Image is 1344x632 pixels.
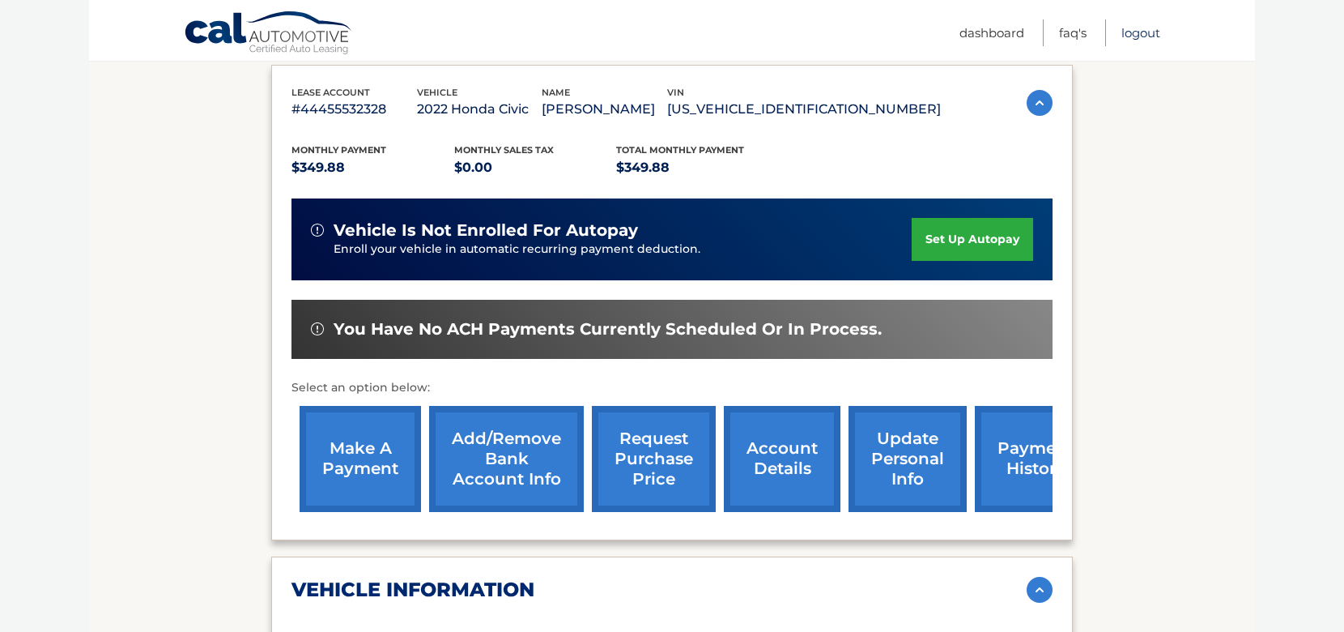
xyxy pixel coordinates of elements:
[454,156,617,179] p: $0.00
[912,218,1033,261] a: set up autopay
[291,156,454,179] p: $349.88
[184,11,354,58] a: Cal Automotive
[975,406,1096,512] a: payment history
[334,241,912,258] p: Enroll your vehicle in automatic recurring payment deduction.
[1027,90,1053,116] img: accordion-active.svg
[616,156,779,179] p: $349.88
[291,378,1053,398] p: Select an option below:
[542,98,667,121] p: [PERSON_NAME]
[1027,577,1053,603] img: accordion-active.svg
[959,19,1024,46] a: Dashboard
[334,220,638,241] span: vehicle is not enrolled for autopay
[454,144,554,156] span: Monthly sales Tax
[417,98,542,121] p: 2022 Honda Civic
[616,144,744,156] span: Total Monthly Payment
[667,87,684,98] span: vin
[334,319,882,339] span: You have no ACH payments currently scheduled or in process.
[291,98,417,121] p: #44455532328
[667,98,941,121] p: [US_VEHICLE_IDENTIFICATION_NUMBER]
[724,406,840,512] a: account details
[849,406,967,512] a: update personal info
[291,578,534,602] h2: vehicle information
[311,322,324,335] img: alert-white.svg
[417,87,457,98] span: vehicle
[542,87,570,98] span: name
[311,224,324,237] img: alert-white.svg
[1059,19,1087,46] a: FAQ's
[429,406,584,512] a: Add/Remove bank account info
[592,406,716,512] a: request purchase price
[300,406,421,512] a: make a payment
[291,144,386,156] span: Monthly Payment
[1121,19,1160,46] a: Logout
[291,87,370,98] span: lease account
